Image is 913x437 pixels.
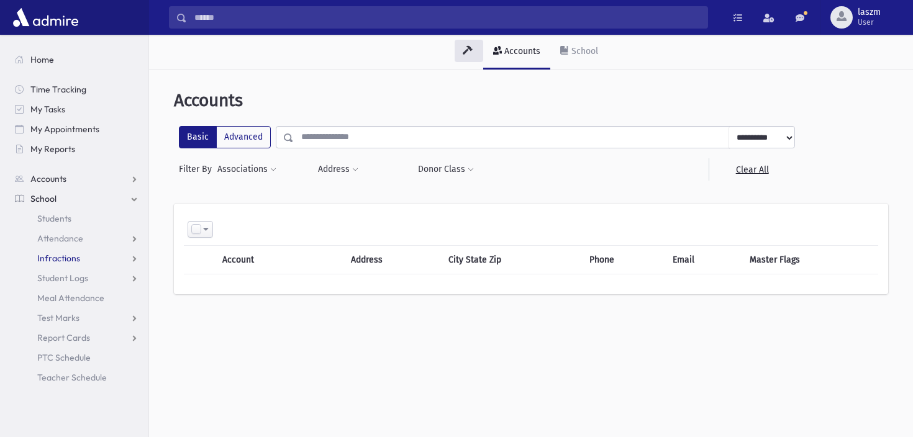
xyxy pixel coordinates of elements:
th: Phone [582,245,665,274]
th: Master Flags [742,245,879,274]
th: Account [215,245,312,274]
button: Associations [217,158,277,181]
span: Student Logs [37,273,88,284]
button: Address [317,158,359,181]
a: Infractions [5,248,148,268]
div: School [569,46,598,56]
input: Search [187,6,707,29]
a: Attendance [5,228,148,248]
a: Clear All [709,158,795,181]
th: City State Zip [441,245,583,274]
a: Home [5,50,148,70]
span: Infractions [37,253,80,264]
span: Meal Attendance [37,292,104,304]
a: School [5,189,148,209]
span: My Appointments [30,124,99,135]
a: Time Tracking [5,79,148,99]
span: Time Tracking [30,84,86,95]
a: Teacher Schedule [5,367,148,387]
span: School [30,193,57,204]
img: AdmirePro [10,5,81,30]
a: Student Logs [5,268,148,288]
a: My Reports [5,139,148,159]
span: PTC Schedule [37,352,91,363]
span: Report Cards [37,332,90,343]
span: Test Marks [37,312,79,323]
a: My Tasks [5,99,148,119]
a: Accounts [5,169,148,189]
label: Basic [179,126,217,148]
span: Attendance [37,233,83,244]
a: My Appointments [5,119,148,139]
a: Report Cards [5,328,148,348]
span: My Reports [30,143,75,155]
a: PTC Schedule [5,348,148,367]
a: Accounts [483,35,550,70]
th: Address [343,245,441,274]
span: Home [30,54,54,65]
label: Advanced [216,126,271,148]
a: School [550,35,608,70]
th: Email [665,245,742,274]
button: Donor Class [417,158,475,181]
span: My Tasks [30,104,65,115]
a: Meal Attendance [5,288,148,308]
span: Filter By [179,163,217,176]
a: Students [5,209,148,228]
span: Accounts [174,90,243,110]
span: Teacher Schedule [37,372,107,383]
div: Accounts [502,46,540,56]
span: Accounts [30,173,66,184]
span: User [858,17,881,27]
span: Students [37,213,71,224]
span: laszm [858,7,881,17]
a: Test Marks [5,308,148,328]
div: FilterModes [179,126,271,148]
